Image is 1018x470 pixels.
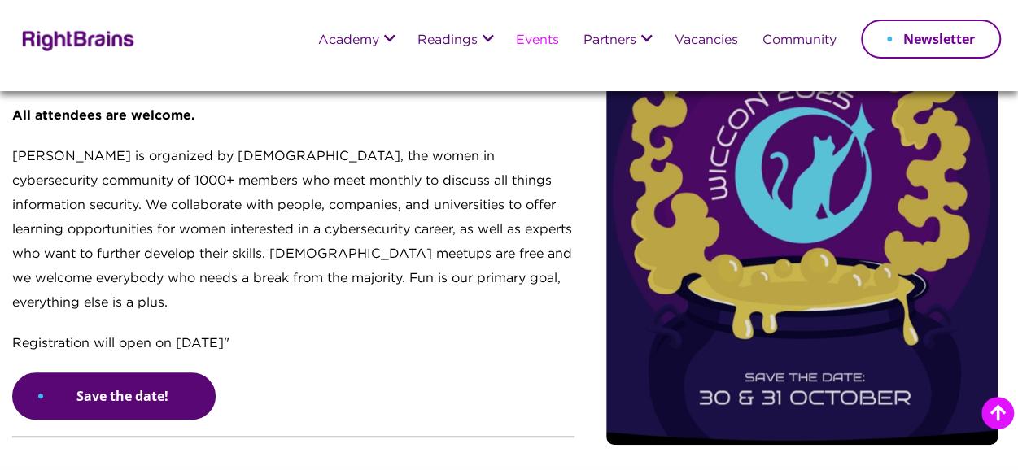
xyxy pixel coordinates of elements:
p: Registration will open on [DATE]" [12,332,574,372]
a: Readings [417,34,478,48]
a: Academy [318,34,379,48]
a: Events [516,34,559,48]
a: Vacancies [675,34,738,48]
p: [PERSON_NAME] is organized by [DEMOGRAPHIC_DATA], the women in cybersecurity community of 1000+ m... [12,145,574,332]
a: Newsletter [861,20,1001,59]
a: Save the date! [12,372,216,420]
img: Rightbrains [17,28,135,51]
a: Community [762,34,837,48]
a: Partners [583,34,636,48]
strong: All attendees are welcome. [12,110,195,122]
